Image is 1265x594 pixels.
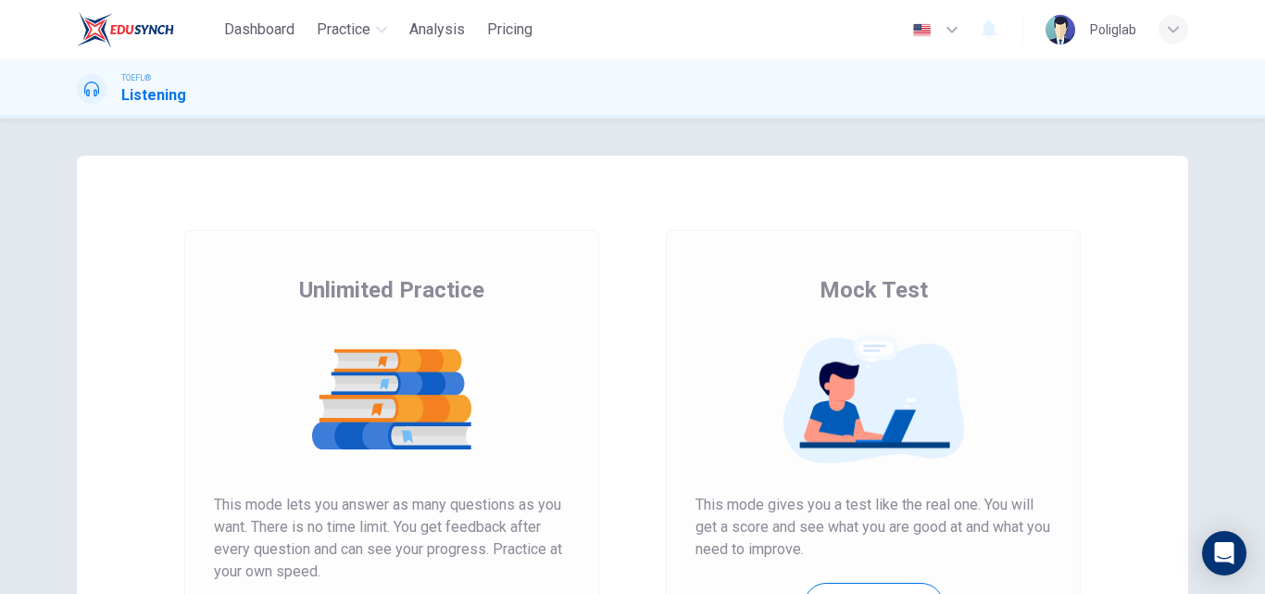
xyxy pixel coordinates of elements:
[224,19,294,41] span: Dashboard
[121,84,186,107] h1: Listening
[309,13,395,46] button: Practice
[1090,19,1136,41] div: Poliglab
[409,19,465,41] span: Analysis
[695,494,1051,561] span: This mode gives you a test like the real one. You will get a score and see what you are good at a...
[910,23,933,37] img: en
[217,13,302,46] button: Dashboard
[1046,15,1075,44] img: Profile picture
[77,11,174,48] img: EduSynch logo
[121,71,151,84] span: TOEFL®
[480,13,540,46] button: Pricing
[1202,531,1246,575] div: Open Intercom Messenger
[77,11,217,48] a: EduSynch logo
[402,13,472,46] button: Analysis
[299,275,484,305] span: Unlimited Practice
[820,275,928,305] span: Mock Test
[317,19,370,41] span: Practice
[214,494,570,583] span: This mode lets you answer as many questions as you want. There is no time limit. You get feedback...
[487,19,532,41] span: Pricing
